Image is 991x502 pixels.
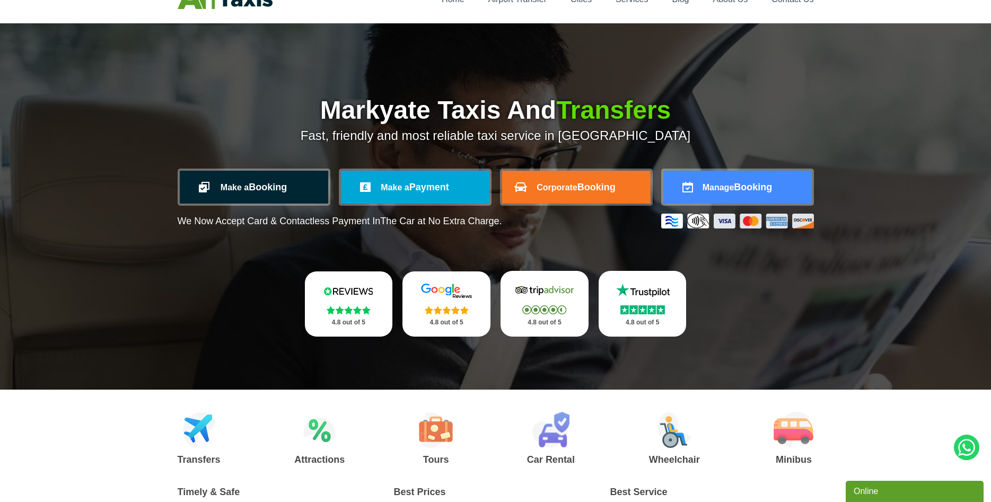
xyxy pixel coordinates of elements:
a: CorporateBooking [502,171,651,204]
img: Credit And Debit Cards [661,214,814,228]
h2: Timely & Safe [178,487,381,498]
iframe: chat widget [846,479,986,502]
img: Stars [620,305,665,314]
h2: Best Prices [394,487,598,498]
img: Google [415,283,478,299]
span: Make a [221,183,249,192]
img: Attractions [303,412,336,448]
span: The Car at No Extra Charge. [380,216,502,226]
p: 4.8 out of 5 [414,316,479,329]
a: Make aBooking [180,171,328,204]
a: ManageBooking [663,171,812,204]
h3: Tours [419,455,453,464]
span: Corporate [537,183,577,192]
p: 4.8 out of 5 [512,316,577,329]
h3: Minibus [774,455,813,464]
img: Tripadvisor [513,283,576,298]
img: Car Rental [532,412,569,448]
h3: Transfers [178,455,221,464]
p: Fast, friendly and most reliable taxi service in [GEOGRAPHIC_DATA] [178,128,814,143]
p: 4.8 out of 5 [610,316,675,329]
span: Make a [381,183,409,192]
h3: Car Rental [527,455,575,464]
span: Manage [703,183,734,192]
p: We Now Accept Card & Contactless Payment In [178,216,502,227]
img: Tours [419,412,453,448]
h1: Markyate Taxis And [178,98,814,123]
img: Airport Transfers [183,412,215,448]
img: Wheelchair [657,412,691,448]
p: 4.8 out of 5 [317,316,381,329]
img: Reviews.io [317,283,380,299]
img: Stars [425,306,469,314]
a: Trustpilot Stars 4.8 out of 5 [599,271,687,337]
a: Tripadvisor Stars 4.8 out of 5 [501,271,589,337]
a: Make aPayment [341,171,489,204]
h3: Attractions [294,455,345,464]
a: Google Stars 4.8 out of 5 [402,271,490,337]
img: Minibus [774,412,813,448]
span: Transfers [556,96,671,124]
a: Reviews.io Stars 4.8 out of 5 [305,271,393,337]
h2: Best Service [610,487,814,498]
img: Stars [327,306,371,314]
h3: Wheelchair [649,455,700,464]
img: Stars [522,305,566,314]
img: Trustpilot [611,283,674,298]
